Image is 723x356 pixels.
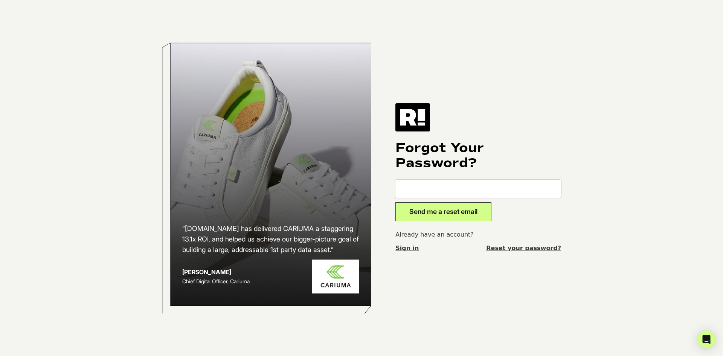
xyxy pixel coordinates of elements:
button: Send me a reset email [395,202,491,221]
h2: “[DOMAIN_NAME] has delivered CARIUMA a staggering 13.1x ROI, and helped us achieve our bigger-pic... [182,223,359,255]
span: Chief Digital Officer, Cariuma [182,278,250,284]
img: Retention.com [395,103,430,131]
img: Cariuma [312,260,359,294]
p: Already have an account? [395,230,561,239]
a: Sign in [395,244,419,253]
h1: Forgot Your Password? [395,141,561,171]
strong: [PERSON_NAME] [182,268,231,276]
div: Open Intercom Messenger [697,330,715,348]
a: Reset your password? [486,244,561,253]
